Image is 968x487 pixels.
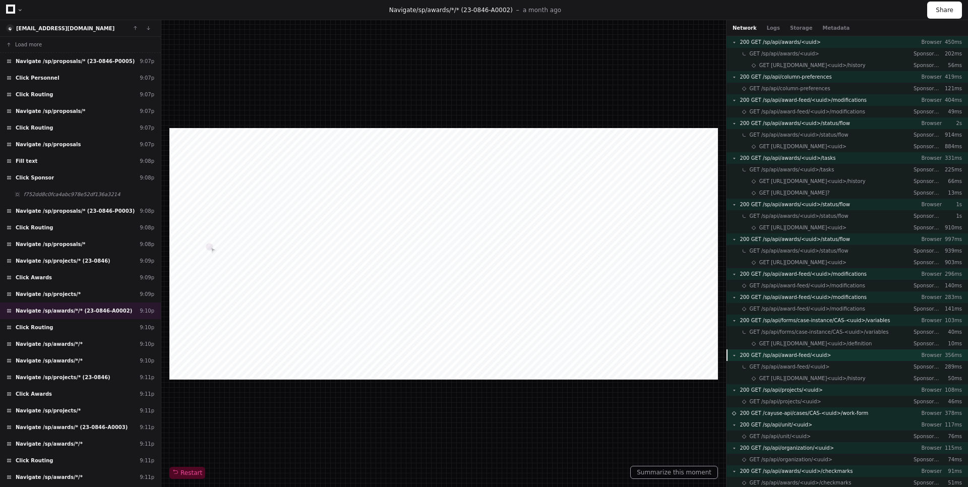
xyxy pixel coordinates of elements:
p: 225ms [942,166,962,173]
span: 200 GET /sp/api/awards/<uuid>/status/flow [740,119,850,127]
p: 283ms [942,293,962,301]
span: Navigate /sp/awards/* (23-0846-A0003) [16,423,128,431]
p: 115ms [942,444,962,452]
p: 117ms [942,421,962,429]
p: Browser [914,119,942,127]
p: 884ms [942,143,962,150]
p: 2s [942,119,962,127]
span: Click Routing [16,91,53,98]
span: GET /sp/api/awards/<uuid>/status/flow [750,247,849,255]
p: 141ms [942,305,962,313]
div: 9:09p [140,257,154,265]
p: Sponsored Projects [914,85,942,92]
p: 10ms [942,340,962,347]
p: Browser [914,444,942,452]
span: GET /sp/api/award-feed/<uuid> [750,363,830,371]
p: 51ms [942,479,962,486]
span: 200 GET /sp/api/awards/<uuid>/tasks [740,154,835,162]
button: Share [927,2,962,19]
p: 66ms [942,177,962,185]
p: Browser [914,235,942,243]
span: Navigate /sp/proposals/* [16,240,85,248]
div: 9:10p [140,324,154,331]
span: 200 GET /sp/api/award-feed/<uuid>/modifications [740,270,867,278]
span: Navigate /sp/proposals [16,141,81,148]
span: 200 GET /sp/api/unit/<uuid> [740,421,812,429]
p: Browser [914,96,942,104]
span: Click Personnel [16,74,59,82]
button: Storage [790,24,812,32]
span: GET [URL][DOMAIN_NAME]<uuid>/history [759,375,866,382]
p: 903ms [942,259,962,266]
p: Sponsored Projects [914,166,942,173]
span: 200 GET /sp/api/awards/<uuid> [740,38,820,46]
p: 404ms [942,96,962,104]
span: Click Awards [16,274,52,281]
div: 9:11p [140,390,154,398]
span: GET /sp/api/award-feed/<uuid>/modifications [750,305,865,313]
p: Sponsored Projects [914,224,942,231]
span: Navigate /sp/awards/*/* [16,440,83,448]
span: GET /sp/api/projects/<uuid> [750,398,821,405]
span: Navigate /sp/projects/* [16,407,81,414]
p: 1s [942,201,962,208]
span: Navigate /sp/awards/*/* (23-0846-A0002) [16,307,132,315]
p: 289ms [942,363,962,371]
span: Click Routing [16,324,53,331]
p: Browser [914,293,942,301]
p: Sponsored Projects [914,282,942,289]
p: Sponsored Projects [914,177,942,185]
span: 200 GET /sp/api/awards/<uuid>/status/flow [740,235,850,243]
div: 9:10p [140,357,154,364]
p: Sponsored Projects [914,340,942,347]
span: Click Sponsor [16,174,54,181]
span: GET /sp/api/forms/case-instance/CAS-<uuid>/variables [750,328,889,336]
p: Sponsored Projects [914,433,942,440]
p: Sponsored Projects [914,375,942,382]
div: 9:07p [140,74,154,82]
div: 9:08p [140,207,154,215]
p: Browser [914,421,942,429]
p: Browser [914,201,942,208]
span: GET [URL][DOMAIN_NAME]<uuid>/history [759,177,866,185]
span: Navigate /sp/proposals/* (23-0846-P0005) [16,57,135,65]
p: Sponsored Projects [914,131,942,139]
p: Sponsored Projects [914,62,942,69]
span: Restart [172,469,202,477]
span: 200 GET /sp/api/awards/<uuid>/checkmarks [740,467,853,475]
p: 997ms [942,235,962,243]
span: Click Routing [16,457,53,464]
p: 419ms [942,73,962,81]
p: 46ms [942,398,962,405]
p: 56ms [942,62,962,69]
span: GET /sp/api/awards/<uuid>/tasks [750,166,834,173]
span: GET [URL][DOMAIN_NAME]<uuid> [759,259,846,266]
p: Browser [914,154,942,162]
p: 74ms [942,456,962,463]
div: 9:07p [140,124,154,132]
p: 331ms [942,154,962,162]
button: Metadata [822,24,850,32]
span: Click Routing [16,124,53,132]
p: 378ms [942,409,962,417]
span: 200 GET /sp/api/forms/case-instance/CAS-<uuid>/variables [740,317,890,324]
p: Sponsored Projects [914,328,942,336]
p: 91ms [942,467,962,475]
p: 296ms [942,270,962,278]
span: GET /sp/api/awards/<uuid>/status/flow [750,212,849,220]
span: Navigate /sp/awards/*/* [16,357,83,364]
span: Navigate /sp/proposals/* [16,107,85,115]
p: 108ms [942,386,962,394]
span: Load more [15,41,42,48]
button: Logs [767,24,780,32]
p: Sponsored Projects [914,143,942,150]
p: Sponsored Projects [914,108,942,115]
div: 9:09p [140,274,154,281]
span: Navigate /sp/proposals/* (23-0846-P0003) [16,207,135,215]
div: 9:09p [140,290,154,298]
div: 9:10p [140,340,154,348]
button: Restart [169,467,205,479]
p: 910ms [942,224,962,231]
p: 121ms [942,85,962,92]
span: GET [URL][DOMAIN_NAME]<uuid>/history [759,62,866,69]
